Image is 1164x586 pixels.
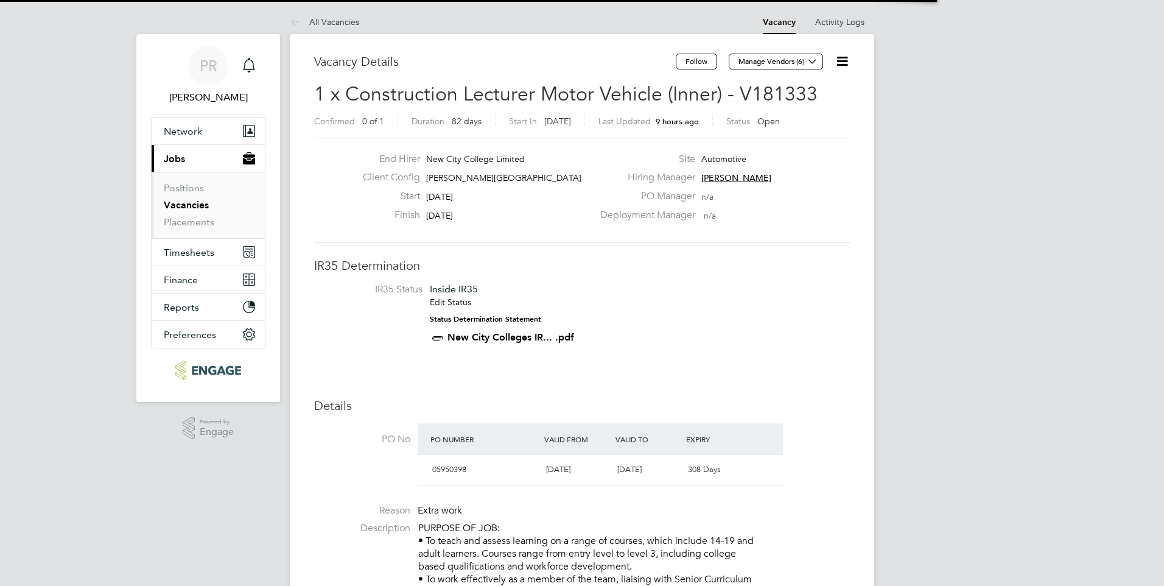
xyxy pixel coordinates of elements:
label: Client Config [353,171,420,184]
label: Hiring Manager [593,171,695,184]
span: [DATE] [426,191,453,202]
span: 82 days [452,116,482,127]
span: Engage [200,427,234,437]
button: Jobs [152,145,265,172]
span: Preferences [164,329,216,341]
span: Inside IR35 [430,283,478,295]
a: Edit Status [430,297,471,308]
label: Deployment Manager [593,209,695,222]
label: Site [593,153,695,166]
label: Confirmed [314,116,355,127]
label: Description [314,522,410,535]
div: PO Number [427,428,541,450]
span: New City College Limited [426,154,525,164]
button: Network [152,118,265,144]
div: Jobs [152,172,265,238]
nav: Main navigation [136,34,280,402]
label: Duration [412,116,444,127]
span: [DATE] [544,116,571,127]
label: End Hirer [353,153,420,166]
button: Follow [676,54,717,69]
button: Timesheets [152,239,265,266]
span: 308 Days [688,464,721,475]
span: Jobs [164,153,185,164]
label: IR35 Status [326,283,422,296]
label: Start [353,190,420,203]
span: [DATE] [546,464,570,475]
div: Expiry [683,428,754,450]
span: PR [200,58,217,74]
label: Status [726,116,750,127]
label: PO No [314,433,410,446]
span: Open [757,116,780,127]
img: ncclondon-logo-retina.png [175,361,240,380]
button: Preferences [152,321,265,348]
strong: Status Determination Statement [430,315,541,323]
h3: Vacancy Details [314,54,676,69]
a: Placements [164,216,214,228]
span: [DATE] [617,464,642,475]
span: Timesheets [164,247,214,258]
label: PO Manager [593,190,695,203]
span: [DATE] [426,210,453,221]
a: Activity Logs [815,16,864,27]
a: Powered byEngage [183,417,234,440]
a: Vacancy [763,17,796,27]
a: Go to home page [151,361,265,380]
span: Automotive [701,154,746,164]
h3: IR35 Determination [314,258,850,274]
a: New City Colleges IR... .pdf [447,331,574,343]
button: Finance [152,266,265,293]
span: Pallvi Raghvani [151,90,265,105]
span: Extra work [418,504,462,517]
div: Valid To [612,428,684,450]
span: 05950398 [432,464,466,475]
a: Vacancies [164,199,209,211]
a: PR[PERSON_NAME] [151,46,265,105]
span: Reports [164,302,199,313]
span: 1 x Construction Lecturer Motor Vehicle (Inner) - V181333 [314,82,818,106]
span: Network [164,125,202,137]
label: Start In [509,116,537,127]
span: [PERSON_NAME] [701,172,771,183]
label: Finish [353,209,420,222]
button: Reports [152,294,265,320]
label: Last Updated [598,116,651,127]
div: Valid From [541,428,612,450]
a: Positions [164,182,204,194]
span: Finance [164,274,198,286]
span: n/a [704,210,716,221]
a: All Vacancies [290,16,359,27]
span: n/a [701,191,713,202]
label: Reason [314,504,410,517]
h3: Details [314,398,850,414]
span: 9 hours ago [656,116,699,127]
span: Powered by [200,417,234,427]
span: [PERSON_NAME][GEOGRAPHIC_DATA] [426,172,581,183]
button: Manage Vendors (6) [729,54,823,69]
span: 0 of 1 [362,116,384,127]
